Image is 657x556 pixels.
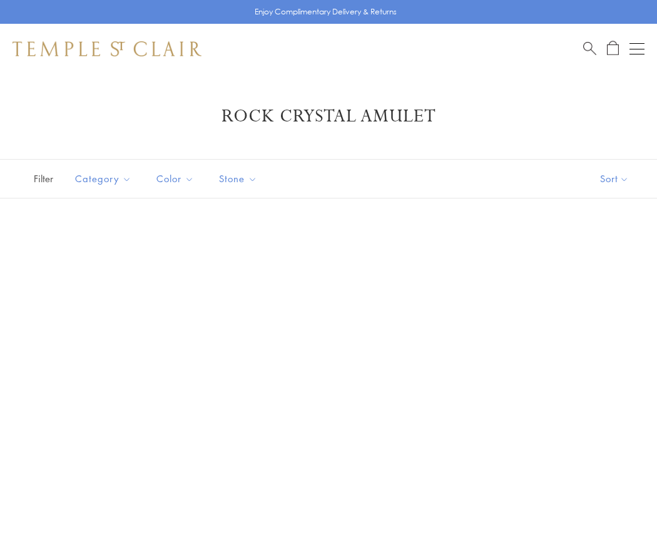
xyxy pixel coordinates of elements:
[607,41,619,56] a: Open Shopping Bag
[210,165,267,193] button: Stone
[629,41,644,56] button: Open navigation
[69,171,141,187] span: Category
[31,105,626,128] h1: Rock Crystal Amulet
[147,165,203,193] button: Color
[66,165,141,193] button: Category
[583,41,596,56] a: Search
[150,171,203,187] span: Color
[255,6,397,18] p: Enjoy Complimentary Delivery & Returns
[13,41,201,56] img: Temple St. Clair
[572,160,657,198] button: Show sort by
[213,171,267,187] span: Stone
